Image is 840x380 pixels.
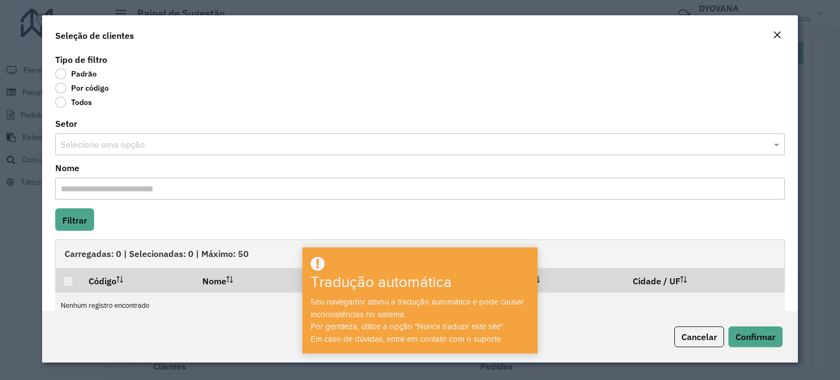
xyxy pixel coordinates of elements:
font: Nenhum registro encontrado [61,301,149,310]
font: Por código [71,83,109,93]
font: Cidade / UF [633,276,680,287]
font: Código [89,276,116,287]
button: Fechar [769,28,785,43]
font: Tipo de filtro [55,54,107,65]
font: Filtrar [62,215,87,226]
font: Carregadas: 0 | Selecionadas: 0 | Máximo: 50 [65,248,249,259]
font: Setor [55,118,77,129]
font: Todos [71,97,92,107]
font: Nome [202,276,226,287]
font: Nome [55,162,79,173]
button: Filtrar [55,208,94,231]
font: Por gentileza, utilize a opção "Nunca traduzir este site". [311,322,505,331]
font: Em caso de dúvidas, entre em contato com o suporte. [311,335,503,343]
button: Cancelar [674,326,724,347]
font: Padrão [71,69,97,79]
font: Tradução automática [311,274,452,291]
font: Seu navegador ativou a tradução automática e pode causar inconsistências no sistema. [311,297,524,319]
font: Cancelar [681,331,717,342]
font: Confirmar [736,331,775,342]
em: Fechar [773,31,781,39]
button: Confirmar [728,326,783,347]
font: Seleção de clientes [55,30,134,41]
